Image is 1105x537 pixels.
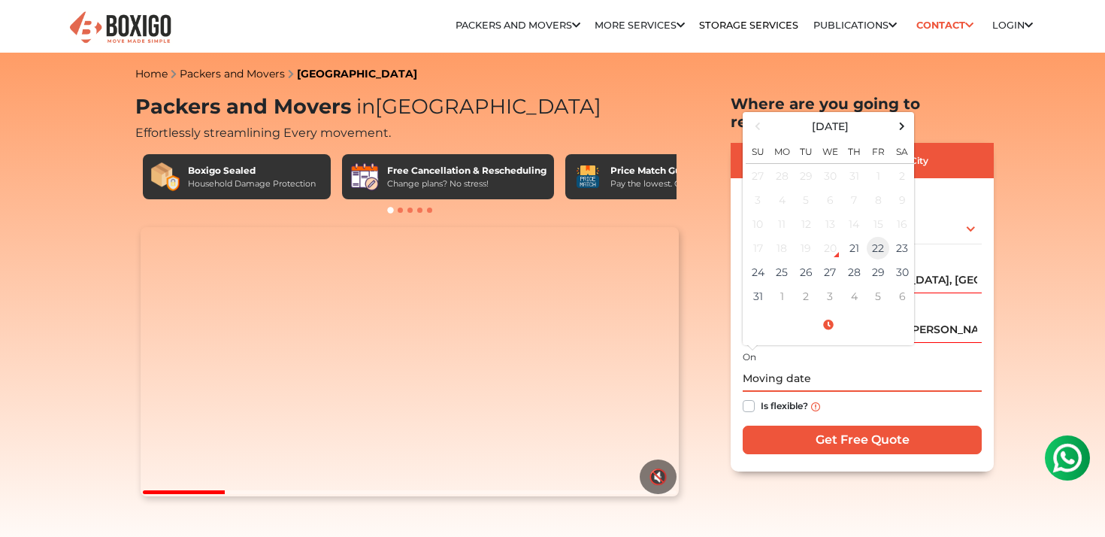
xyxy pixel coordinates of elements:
[15,15,45,45] img: whatsapp-icon.svg
[297,67,417,80] a: [GEOGRAPHIC_DATA]
[356,94,375,119] span: in
[150,162,180,192] img: Boxigo Sealed
[135,67,168,80] a: Home
[761,397,808,413] label: Is flexible?
[819,237,841,259] div: 20
[746,137,770,164] th: Su
[68,10,173,47] img: Boxigo
[811,402,820,411] img: info
[595,20,685,31] a: More services
[351,94,601,119] span: [GEOGRAPHIC_DATA]
[743,426,982,454] input: Get Free Quote
[188,177,316,190] div: Household Damage Protection
[748,116,768,136] span: Previous Month
[746,318,911,332] a: Select Time
[911,14,978,37] a: Contact
[135,95,684,120] h1: Packers and Movers
[743,366,982,392] input: Moving date
[770,115,890,137] th: Select Month
[892,116,913,136] span: Next Month
[387,164,546,177] div: Free Cancellation & Rescheduling
[890,137,914,164] th: Sa
[842,137,866,164] th: Th
[743,350,756,364] label: On
[141,227,678,496] video: Your browser does not support the video tag.
[180,67,285,80] a: Packers and Movers
[731,95,994,131] h2: Where are you going to relocate?
[818,137,842,164] th: We
[992,20,1033,31] a: Login
[387,177,546,190] div: Change plans? No stress!
[188,164,316,177] div: Boxigo Sealed
[866,137,890,164] th: Fr
[135,126,391,140] span: Effortlessly streamlining Every movement.
[610,164,725,177] div: Price Match Guarantee
[699,20,798,31] a: Storage Services
[770,137,794,164] th: Mo
[640,460,677,494] button: 🔇
[610,177,725,190] div: Pay the lowest. Guaranteed!
[573,162,603,192] img: Price Match Guarantee
[813,20,897,31] a: Publications
[350,162,380,192] img: Free Cancellation & Rescheduling
[794,137,818,164] th: Tu
[456,20,580,31] a: Packers and Movers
